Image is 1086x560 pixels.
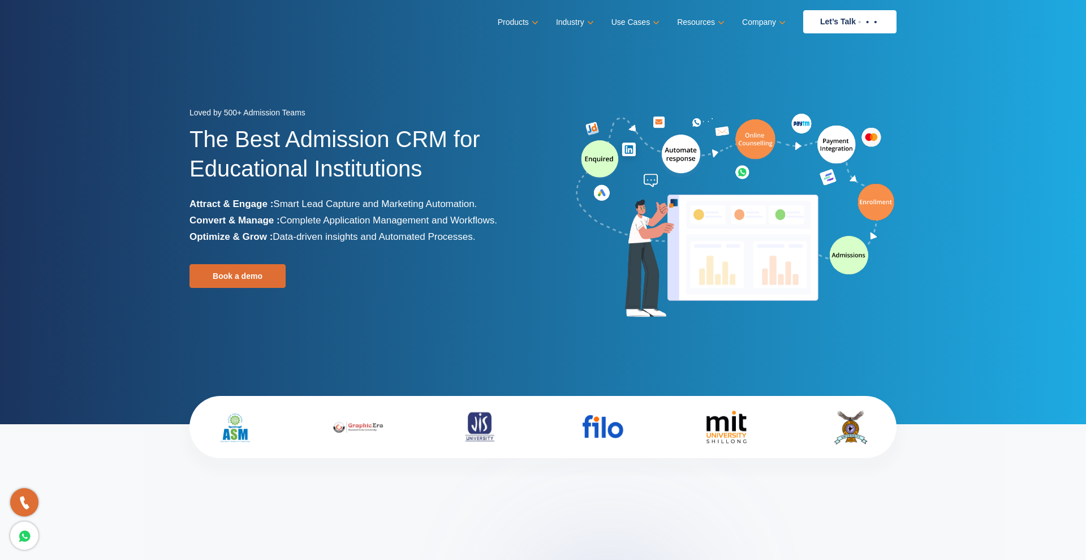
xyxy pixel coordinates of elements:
[742,14,783,31] a: Company
[273,231,475,242] span: Data-driven insights and Automated Processes.
[189,199,273,209] b: Attract & Engage :
[556,14,592,31] a: Industry
[677,14,722,31] a: Resources
[574,111,897,322] img: admission-software-home-page-header
[189,231,273,242] b: Optimize & Grow :
[273,199,477,209] span: Smart Lead Capture and Marketing Automation.
[189,264,286,288] a: Book a demo
[189,124,535,196] h1: The Best Admission CRM for Educational Institutions
[498,14,536,31] a: Products
[803,10,897,33] a: Let’s Talk
[189,215,280,226] b: Convert & Manage :
[611,14,657,31] a: Use Cases
[189,105,535,124] div: Loved by 500+ Admission Teams
[280,215,497,226] span: Complete Application Management and Workflows.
